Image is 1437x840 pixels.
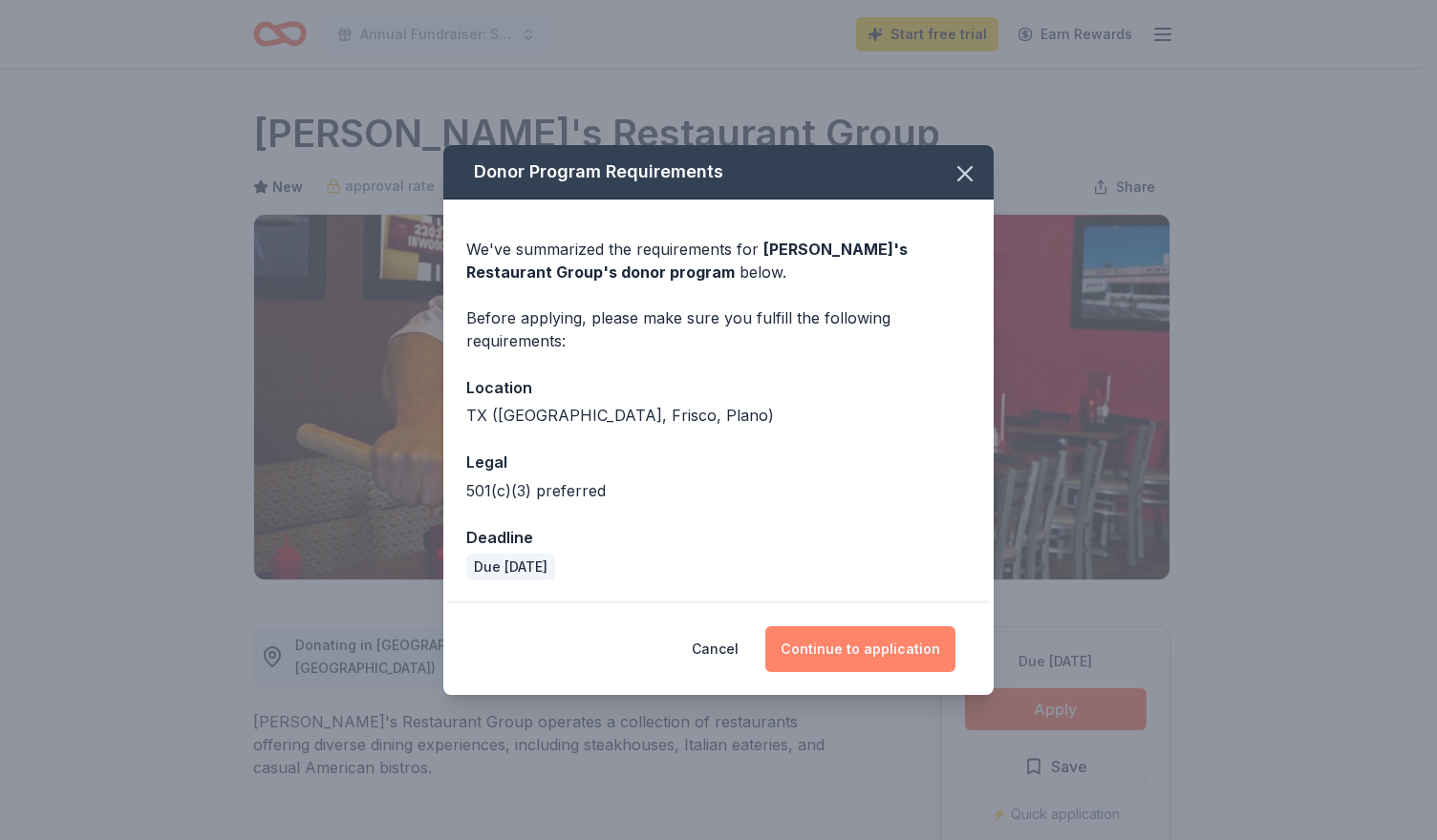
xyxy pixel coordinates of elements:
div: 501(c)(3) preferred [466,479,971,502]
div: TX ([GEOGRAPHIC_DATA], Frisco, Plano) [466,404,971,427]
div: Donor Program Requirements [443,145,994,199]
button: Continue to application [765,626,955,672]
div: Location [466,375,971,400]
div: Due [DATE] [466,554,555,580]
div: Deadline [466,525,971,550]
div: Legal [466,450,971,474]
button: Cancel [692,626,739,672]
div: Before applying, please make sure you fulfill the following requirements: [466,306,971,352]
div: We've summarized the requirements for below. [466,238,971,283]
